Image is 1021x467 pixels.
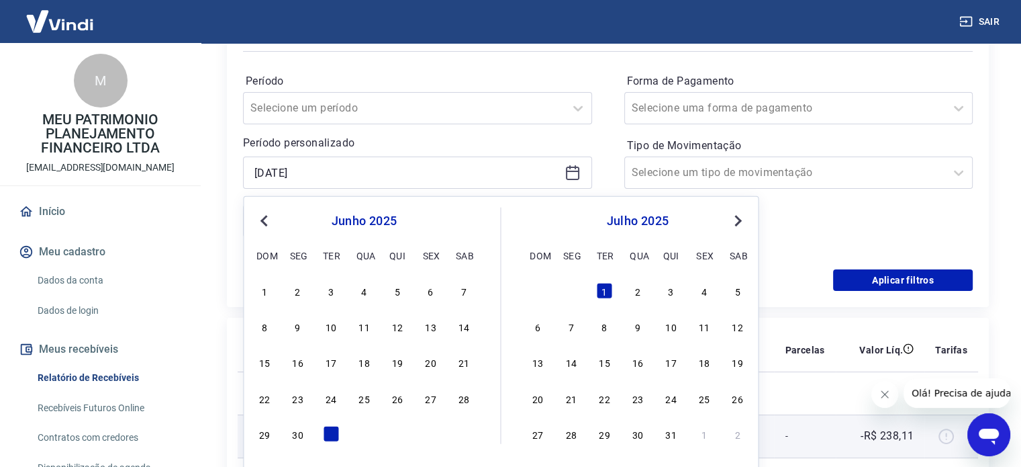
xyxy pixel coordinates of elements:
img: Vindi [16,1,103,42]
p: Parcelas [785,343,824,357]
label: Período [246,73,589,89]
a: Dados de login [32,297,185,325]
div: Choose quinta-feira, 17 de julho de 2025 [663,354,679,370]
div: Choose sexta-feira, 27 de junho de 2025 [422,390,438,406]
div: Choose sábado, 12 de julho de 2025 [730,319,746,335]
div: Choose sábado, 28 de junho de 2025 [456,390,472,406]
div: sab [456,247,472,263]
div: seg [290,247,306,263]
div: dom [256,247,273,263]
div: Choose domingo, 15 de junho de 2025 [256,354,273,370]
div: junho 2025 [254,213,473,229]
div: Choose terça-feira, 15 de julho de 2025 [596,354,612,370]
div: Choose quarta-feira, 23 de julho de 2025 [630,390,646,406]
div: sex [422,247,438,263]
div: Choose sexta-feira, 13 de junho de 2025 [422,319,438,335]
div: Choose terça-feira, 8 de julho de 2025 [596,319,612,335]
div: Choose segunda-feira, 16 de junho de 2025 [290,354,306,370]
div: Choose sábado, 19 de julho de 2025 [730,354,746,370]
div: Choose domingo, 8 de junho de 2025 [256,319,273,335]
div: Choose quarta-feira, 4 de junho de 2025 [356,283,372,299]
input: Data inicial [254,163,559,183]
div: Choose terça-feira, 24 de junho de 2025 [323,390,339,406]
div: Choose sexta-feira, 18 de julho de 2025 [696,354,712,370]
div: ter [596,247,612,263]
div: Choose quarta-feira, 9 de julho de 2025 [630,319,646,335]
div: Choose segunda-feira, 2 de junho de 2025 [290,283,306,299]
div: Choose sábado, 26 de julho de 2025 [730,390,746,406]
div: Choose quinta-feira, 10 de julho de 2025 [663,319,679,335]
div: Choose quarta-feira, 25 de junho de 2025 [356,390,372,406]
div: Choose terça-feira, 1 de julho de 2025 [596,283,612,299]
div: Choose quinta-feira, 3 de julho de 2025 [389,426,405,442]
div: Choose segunda-feira, 14 de julho de 2025 [563,354,579,370]
div: Choose sábado, 5 de julho de 2025 [456,426,472,442]
div: Choose quarta-feira, 18 de junho de 2025 [356,354,372,370]
div: Choose quinta-feira, 31 de julho de 2025 [663,426,679,442]
div: Choose sexta-feira, 6 de junho de 2025 [422,283,438,299]
div: Choose terça-feira, 1 de julho de 2025 [323,426,339,442]
div: Choose segunda-feira, 30 de junho de 2025 [563,283,579,299]
div: Choose domingo, 22 de junho de 2025 [256,390,273,406]
div: Choose terça-feira, 10 de junho de 2025 [323,319,339,335]
button: Sair [957,9,1005,34]
p: -R$ 238,11 [861,428,914,444]
button: Previous Month [256,213,272,229]
div: Choose quinta-feira, 12 de junho de 2025 [389,319,405,335]
p: MEU PATRIMONIO PLANEJAMENTO FINANCEIRO LTDA [11,113,190,155]
div: dom [530,247,546,263]
div: Choose terça-feira, 17 de junho de 2025 [323,354,339,370]
div: Choose segunda-feira, 23 de junho de 2025 [290,390,306,406]
div: Choose domingo, 27 de julho de 2025 [530,426,546,442]
a: Dados da conta [32,267,185,294]
div: Choose domingo, 29 de junho de 2025 [256,426,273,442]
p: - [785,429,824,443]
button: Next Month [730,213,746,229]
a: Relatório de Recebíveis [32,364,185,392]
div: Choose domingo, 6 de julho de 2025 [530,319,546,335]
div: Choose domingo, 29 de junho de 2025 [530,283,546,299]
div: Choose quarta-feira, 11 de junho de 2025 [356,319,372,335]
div: Choose sábado, 14 de junho de 2025 [456,319,472,335]
div: Choose segunda-feira, 9 de junho de 2025 [290,319,306,335]
div: Choose segunda-feira, 28 de julho de 2025 [563,426,579,442]
label: Forma de Pagamento [627,73,971,89]
div: julho 2025 [528,213,748,229]
div: month 2025-07 [528,281,748,443]
div: Choose sexta-feira, 11 de julho de 2025 [696,319,712,335]
div: Choose sexta-feira, 25 de julho de 2025 [696,390,712,406]
div: Choose quarta-feira, 30 de julho de 2025 [630,426,646,442]
div: Choose quarta-feira, 16 de julho de 2025 [630,354,646,370]
div: qua [356,247,372,263]
div: qua [630,247,646,263]
label: Tipo de Movimentação [627,138,971,154]
button: Meus recebíveis [16,335,185,364]
div: Choose sexta-feira, 4 de julho de 2025 [422,426,438,442]
iframe: Mensagem da empresa [904,378,1010,408]
p: [EMAIL_ADDRESS][DOMAIN_NAME] [26,161,175,175]
div: Choose terça-feira, 29 de julho de 2025 [596,426,612,442]
div: Choose quinta-feira, 19 de junho de 2025 [389,354,405,370]
div: sab [730,247,746,263]
div: Choose domingo, 1 de junho de 2025 [256,283,273,299]
p: Tarifas [935,343,967,357]
iframe: Fechar mensagem [871,381,898,408]
div: Choose domingo, 13 de julho de 2025 [530,354,546,370]
div: Choose terça-feira, 3 de junho de 2025 [323,283,339,299]
div: Choose quinta-feira, 26 de junho de 2025 [389,390,405,406]
div: M [74,54,128,108]
div: seg [563,247,579,263]
div: ter [323,247,339,263]
div: Choose segunda-feira, 21 de julho de 2025 [563,390,579,406]
div: Choose sábado, 2 de agosto de 2025 [730,426,746,442]
div: qui [389,247,405,263]
div: Choose quinta-feira, 3 de julho de 2025 [663,283,679,299]
div: Choose sábado, 5 de julho de 2025 [730,283,746,299]
p: Valor Líq. [859,343,903,357]
a: Início [16,197,185,226]
div: Choose sexta-feira, 4 de julho de 2025 [696,283,712,299]
span: Olá! Precisa de ajuda? [8,9,113,20]
div: Choose sábado, 21 de junho de 2025 [456,354,472,370]
iframe: Botão para abrir a janela de mensagens [967,413,1010,456]
a: Contratos com credores [32,424,185,452]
